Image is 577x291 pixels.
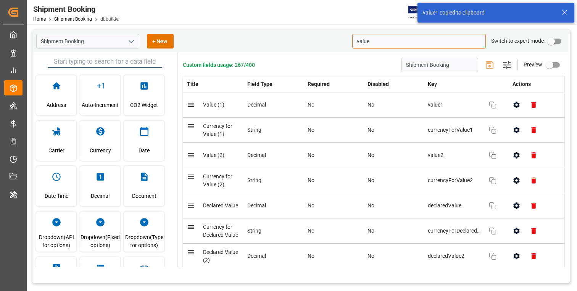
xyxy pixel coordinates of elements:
span: Switch to expert mode [491,38,544,44]
span: Currency for Value (1) [203,123,232,137]
td: No [364,168,424,193]
td: No [364,193,424,218]
span: Custom fields usage: 267/400 [183,61,255,69]
div: String [247,227,300,235]
span: Date [139,140,150,161]
img: Exertis%20JAM%20-%20Email%20Logo.jpg_1722504956.jpg [408,6,435,19]
th: Title [183,76,244,92]
tr: Value (2)DecimalNoNovalue2 [183,143,564,168]
span: Value (2) [203,152,224,158]
span: declaredValue2 [428,252,481,260]
input: Type to search/select [36,34,139,48]
td: No [304,244,364,269]
span: value1 [428,101,481,109]
td: No [364,244,424,269]
a: Shipment Booking [54,16,92,22]
span: declaredValue [428,202,481,210]
td: No [364,118,424,143]
th: Required [304,76,364,92]
a: Home [33,16,46,22]
input: Enter schema title [401,58,478,72]
td: No [304,143,364,168]
tr: Currency for Declared ValueStringNoNocurrencyForDeclaredValue [183,218,564,244]
span: Date Time [45,186,68,206]
button: + New [147,34,174,48]
span: Declared Value [203,202,238,209]
span: Decimal [91,186,110,206]
td: No [304,218,364,244]
input: Start typing to search for a data field [48,56,162,68]
div: Shipment Booking [33,3,120,15]
button: open menu [125,36,137,47]
tr: Declared Value (2)DecimalNoNodeclaredValue2 [183,244,564,269]
div: Decimal [247,151,300,159]
input: Search for key/title [352,34,486,48]
th: Field Type [243,76,303,92]
span: Address [47,95,66,115]
th: Key [424,76,504,92]
span: Currency [90,140,111,161]
span: Currency for Declared Value [203,224,238,238]
th: Disabled [364,76,424,92]
span: currencyForValue2 [428,176,481,184]
tr: Currency for Value (1)StringNoNocurrencyForValue1 [183,118,564,143]
span: Declared Value (2) [203,249,238,263]
span: Dropdown(Type for options) [124,231,164,252]
span: Currency for Value (2) [203,173,232,188]
td: No [304,168,364,193]
td: No [304,92,364,118]
span: Value (1) [203,102,224,108]
div: Decimal [247,101,300,109]
span: Carrier [48,140,64,161]
span: value2 [428,151,481,159]
span: Auto-Increment [82,95,119,115]
tr: Currency for Value (2)StringNoNocurrencyForValue2 [183,168,564,193]
td: No [364,92,424,118]
span: currencyForDeclaredValue [428,227,481,235]
tr: Declared ValueDecimalNoNodeclaredValue [183,193,564,218]
span: CO2 Widget [130,95,158,115]
span: Dropdown(API for options) [36,231,76,252]
td: No [304,118,364,143]
td: No [364,143,424,168]
span: currencyForValue1 [428,126,481,134]
td: No [364,218,424,244]
span: Document [132,186,156,206]
tr: Value (1)DecimalNoNovalue1 [183,92,564,118]
th: Actions [504,76,564,92]
span: Dropdown(Fixed options) [80,231,120,252]
div: String [247,176,300,184]
td: No [304,193,364,218]
div: Decimal [247,252,300,260]
div: String [247,126,300,134]
div: Decimal [247,202,300,210]
div: value1 copied to clipboard [423,9,554,17]
span: Preview [524,61,542,68]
